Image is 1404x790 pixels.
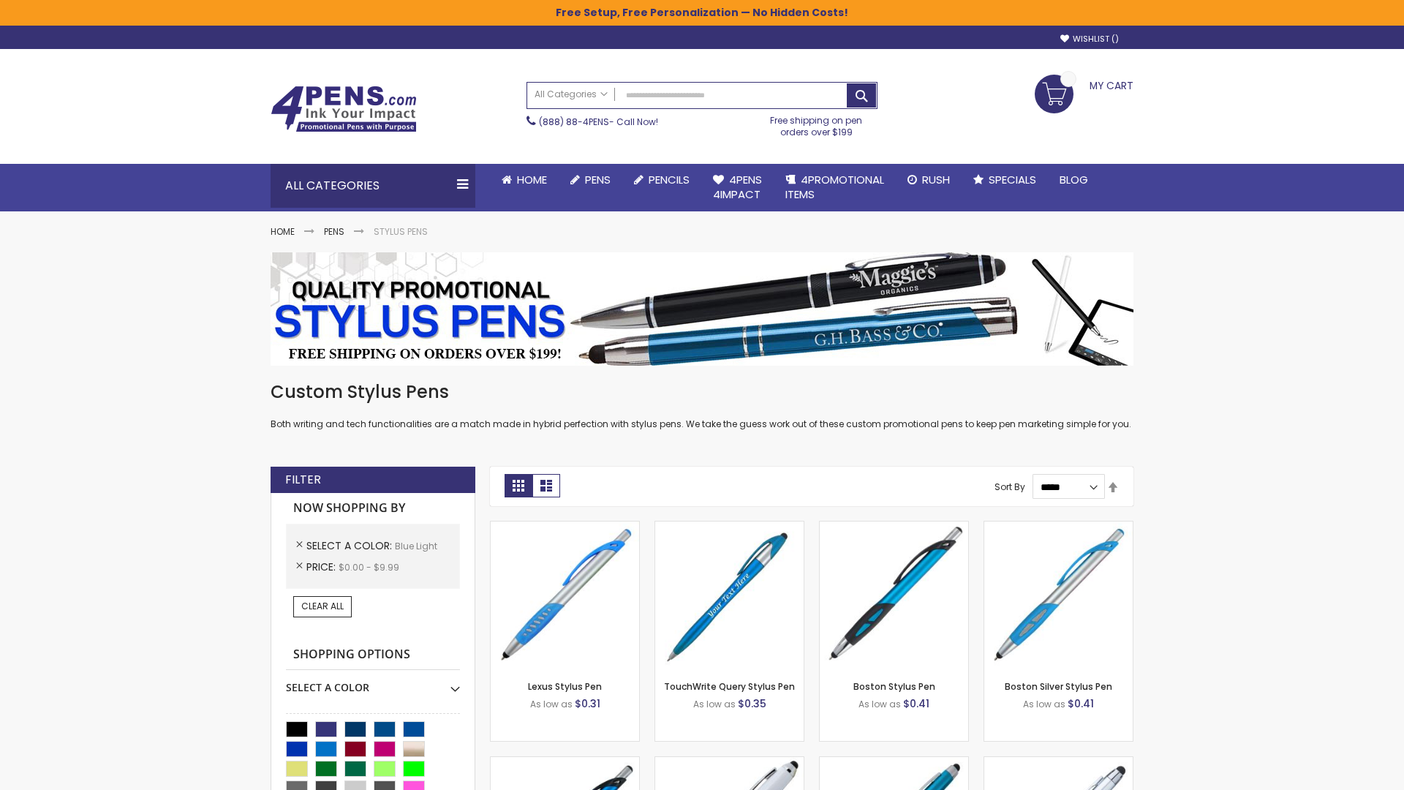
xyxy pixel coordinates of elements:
[374,225,428,238] strong: Stylus Pens
[1060,34,1119,45] a: Wishlist
[984,522,1133,670] img: Boston Silver Stylus Pen-Blue - Light
[1023,698,1065,710] span: As low as
[738,696,766,711] span: $0.35
[395,540,437,552] span: Blue Light
[853,680,935,693] a: Boston Stylus Pen
[491,521,639,533] a: Lexus Stylus Pen-Blue - Light
[490,164,559,196] a: Home
[575,696,600,711] span: $0.31
[903,696,929,711] span: $0.41
[271,86,417,132] img: 4Pens Custom Pens and Promotional Products
[301,600,344,612] span: Clear All
[271,164,475,208] div: All Categories
[989,172,1036,187] span: Specials
[755,109,878,138] div: Free shipping on pen orders over $199
[922,172,950,187] span: Rush
[655,521,804,533] a: TouchWrite Query Stylus Pen-Blue Light
[271,380,1133,431] div: Both writing and tech functionalities are a match made in hybrid perfection with stylus pens. We ...
[701,164,774,211] a: 4Pens4impact
[535,89,608,100] span: All Categories
[1005,680,1112,693] a: Boston Silver Stylus Pen
[649,172,690,187] span: Pencils
[1048,164,1100,196] a: Blog
[1060,172,1088,187] span: Blog
[491,522,639,670] img: Lexus Stylus Pen-Blue - Light
[962,164,1048,196] a: Specials
[530,698,573,710] span: As low as
[585,172,611,187] span: Pens
[306,538,395,553] span: Select A Color
[539,116,658,128] span: - Call Now!
[820,521,968,533] a: Boston Stylus Pen-Blue - Light
[622,164,701,196] a: Pencils
[339,561,399,573] span: $0.00 - $9.99
[664,680,795,693] a: TouchWrite Query Stylus Pen
[984,756,1133,769] a: Silver Cool Grip Stylus Pen-Blue - Light
[271,252,1133,366] img: Stylus Pens
[505,474,532,497] strong: Grid
[820,756,968,769] a: Lory Metallic Stylus Pen-Blue - Light
[293,596,352,617] a: Clear All
[286,493,460,524] strong: Now Shopping by
[306,560,339,574] span: Price
[286,639,460,671] strong: Shopping Options
[559,164,622,196] a: Pens
[1068,696,1094,711] span: $0.41
[713,172,762,202] span: 4Pens 4impact
[984,521,1133,533] a: Boston Silver Stylus Pen-Blue - Light
[785,172,884,202] span: 4PROMOTIONAL ITEMS
[527,83,615,107] a: All Categories
[774,164,896,211] a: 4PROMOTIONALITEMS
[271,380,1133,404] h1: Custom Stylus Pens
[528,680,602,693] a: Lexus Stylus Pen
[491,756,639,769] a: Lexus Metallic Stylus Pen-Blue - Light
[655,522,804,670] img: TouchWrite Query Stylus Pen-Blue Light
[286,670,460,695] div: Select A Color
[858,698,901,710] span: As low as
[324,225,344,238] a: Pens
[285,472,321,488] strong: Filter
[517,172,547,187] span: Home
[896,164,962,196] a: Rush
[655,756,804,769] a: Kimberly Logo Stylus Pens-LT-Blue
[693,698,736,710] span: As low as
[994,481,1025,493] label: Sort By
[271,225,295,238] a: Home
[539,116,609,128] a: (888) 88-4PENS
[820,522,968,670] img: Boston Stylus Pen-Blue - Light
